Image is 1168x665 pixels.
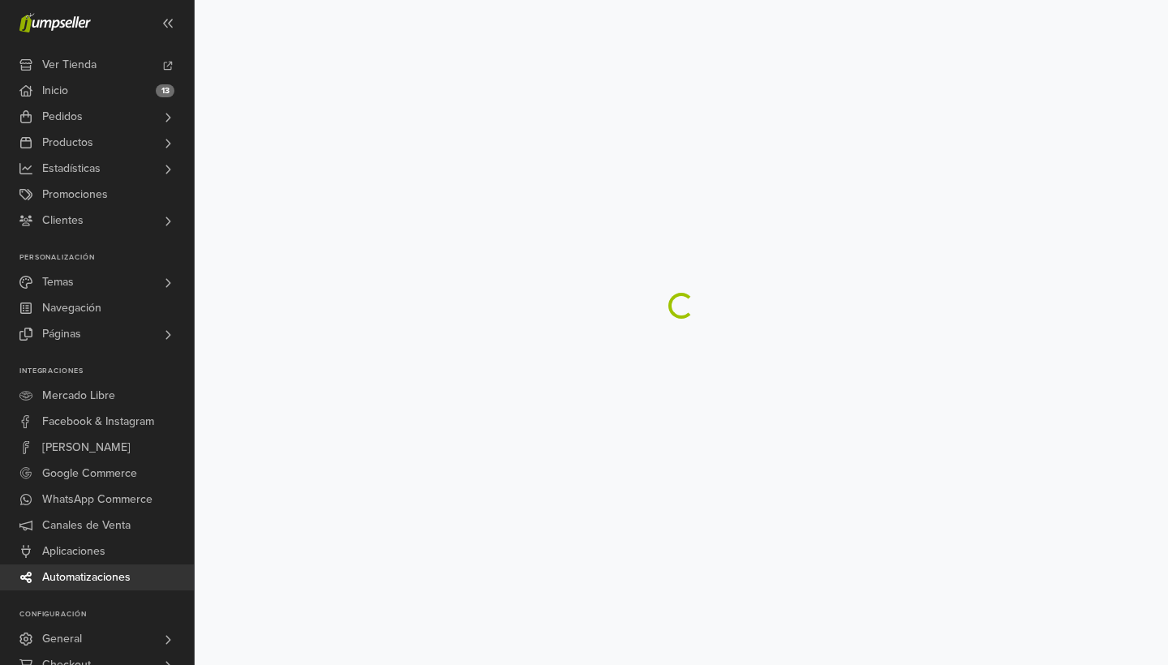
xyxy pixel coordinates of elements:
span: Aplicaciones [42,538,105,564]
span: Estadísticas [42,156,101,182]
span: Inicio [42,78,68,104]
span: WhatsApp Commerce [42,487,152,513]
span: General [42,626,82,652]
span: Google Commerce [42,461,137,487]
span: Ver Tienda [42,52,97,78]
p: Configuración [19,610,194,620]
span: Canales de Venta [42,513,131,538]
p: Personalización [19,253,194,263]
span: Páginas [42,321,81,347]
span: [PERSON_NAME] [42,435,131,461]
span: Promociones [42,182,108,208]
span: Productos [42,130,93,156]
span: Automatizaciones [42,564,131,590]
span: Clientes [42,208,84,234]
span: Pedidos [42,104,83,130]
span: Mercado Libre [42,383,115,409]
span: 13 [156,84,174,97]
span: Navegación [42,295,101,321]
p: Integraciones [19,367,194,376]
span: Temas [42,269,74,295]
span: Facebook & Instagram [42,409,154,435]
